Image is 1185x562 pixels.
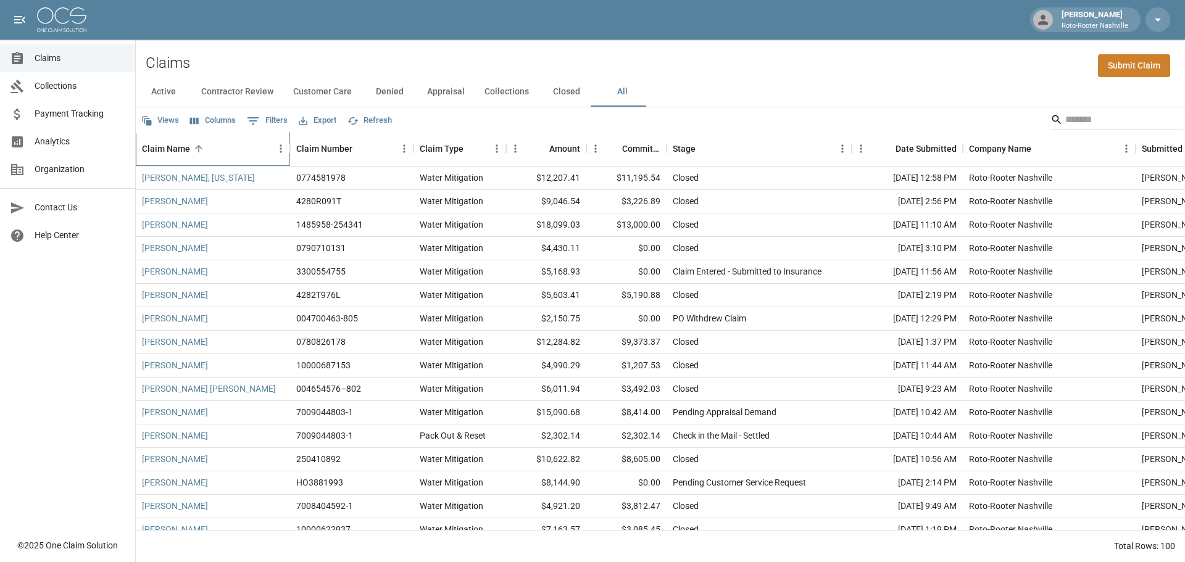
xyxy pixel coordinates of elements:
div: © 2025 One Claim Solution [17,539,118,552]
div: $12,284.82 [506,331,586,354]
a: [PERSON_NAME] [142,336,208,348]
button: Menu [833,139,852,158]
a: [PERSON_NAME], [US_STATE] [142,171,255,184]
div: Amount [549,131,580,166]
button: Menu [506,139,525,158]
img: ocs-logo-white-transparent.png [37,7,86,32]
div: [DATE] 10:42 AM [852,401,963,424]
div: HO3881993 [296,476,343,489]
span: Contact Us [35,201,125,214]
div: $15,090.68 [506,401,586,424]
a: [PERSON_NAME] [142,265,208,278]
div: $3,492.03 [586,378,667,401]
div: Roto-Rooter Nashville [969,406,1052,418]
div: Company Name [963,131,1136,166]
div: $7,163.57 [506,518,586,542]
button: Collections [475,77,539,107]
div: Closed [673,523,699,535]
div: $5,168.93 [506,260,586,284]
a: [PERSON_NAME] [142,312,208,324]
div: $5,190.88 [586,284,667,307]
button: Sort [532,140,549,157]
a: [PERSON_NAME] [142,429,208,442]
div: $6,011.94 [506,378,586,401]
div: 0780826178 [296,336,346,348]
div: Closed [673,382,699,395]
div: Roto-Rooter Nashville [969,195,1052,207]
button: Sort [464,140,481,157]
div: Water Mitigation [420,476,483,489]
button: Menu [272,139,290,158]
div: $3,085.45 [586,518,667,542]
div: Water Mitigation [420,382,483,395]
div: Water Mitigation [420,218,483,231]
a: [PERSON_NAME] [142,523,208,535]
a: [PERSON_NAME] [142,359,208,371]
a: Submit Claim [1098,54,1170,77]
div: Claim Type [420,131,464,166]
div: Water Mitigation [420,359,483,371]
div: Closed [673,336,699,348]
div: 250410892 [296,453,341,465]
div: $11,195.54 [586,167,667,190]
a: [PERSON_NAME] [142,289,208,301]
div: Water Mitigation [420,336,483,348]
button: Menu [488,139,506,158]
div: Claim Name [136,131,290,166]
div: Roto-Rooter Nashville [969,312,1052,324]
div: Closed [673,500,699,512]
span: Collections [35,80,125,93]
div: $3,812.47 [586,495,667,518]
div: Roto-Rooter Nashville [969,171,1052,184]
div: 10000687153 [296,359,351,371]
button: Menu [852,139,870,158]
span: Payment Tracking [35,107,125,120]
div: Pending Customer Service Request [673,476,806,489]
div: [DATE] 11:44 AM [852,354,963,378]
span: Claims [35,52,125,65]
div: Roto-Rooter Nashville [969,453,1052,465]
div: Roto-Rooter Nashville [969,359,1052,371]
div: Claim Type [414,131,506,166]
div: Date Submitted [852,131,963,166]
div: $10,622.82 [506,448,586,471]
div: [DATE] 10:56 AM [852,448,963,471]
div: $0.00 [586,471,667,495]
div: Closed [673,242,699,254]
div: 4280R091T [296,195,341,207]
div: $13,000.00 [586,213,667,237]
div: Roto-Rooter Nashville [969,289,1052,301]
div: [DATE] 9:49 AM [852,495,963,518]
div: Water Mitigation [420,171,483,184]
div: Water Mitigation [420,242,483,254]
div: $8,414.00 [586,401,667,424]
a: [PERSON_NAME] [142,242,208,254]
div: 7008404592-1 [296,500,353,512]
div: Roto-Rooter Nashville [969,218,1052,231]
div: dynamic tabs [136,77,1185,107]
div: [DATE] 10:44 AM [852,424,963,448]
div: 004654576–802 [296,382,361,395]
div: [PERSON_NAME] [1057,9,1133,31]
div: Water Mitigation [420,500,483,512]
button: Customer Care [283,77,362,107]
button: Contractor Review [191,77,283,107]
button: Refresh [344,111,395,130]
button: Select columns [187,111,239,130]
div: 0774581978 [296,171,346,184]
div: Water Mitigation [420,265,483,278]
div: Claim Number [290,131,414,166]
a: [PERSON_NAME] [142,406,208,418]
div: [DATE] 11:10 AM [852,213,963,237]
div: Roto-Rooter Nashville [969,336,1052,348]
div: Pending Appraisal Demand [673,406,776,418]
div: Roto-Rooter Nashville [969,382,1052,395]
div: $4,921.20 [506,495,586,518]
div: $1,207.53 [586,354,667,378]
div: $3,226.89 [586,190,667,213]
div: 004700463-805 [296,312,358,324]
div: $2,302.14 [586,424,667,448]
button: Active [136,77,191,107]
div: [DATE] 1:19 PM [852,518,963,542]
div: Search [1050,110,1183,132]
